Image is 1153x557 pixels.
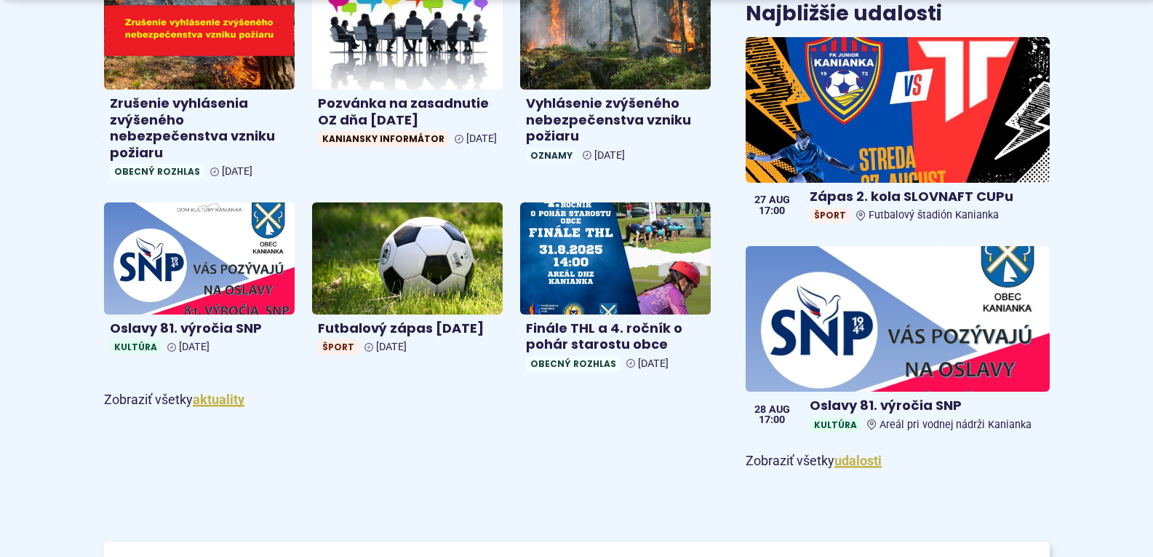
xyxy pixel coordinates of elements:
span: [DATE] [466,133,497,145]
span: 17:00 [754,206,790,216]
span: Obecný rozhlas [526,356,621,371]
span: Areál pri vodnej nádrži Kanianka [879,419,1032,431]
h4: Zápas 2. kola SLOVNAFT CUPu [810,189,1043,205]
span: Šport [810,208,850,223]
span: [DATE] [594,149,625,162]
span: [DATE] [638,357,669,370]
h4: Vyhlásenie zvýšeného nebezpečenstva vzniku požiaru [526,95,705,145]
h3: Najbližšie udalosti [746,3,942,25]
a: Oslavy 81. výročia SNP KultúraAreál pri vodnej nádrži Kanianka 28 aug 17:00 [746,246,1049,438]
span: Obecný rozhlas [110,164,204,179]
h4: Futbalový zápas [DATE] [318,320,497,337]
span: 27 [754,195,766,205]
a: Oslavy 81. výročia SNP Kultúra [DATE] [104,202,295,360]
span: 17:00 [754,415,790,425]
span: aug [769,405,790,415]
span: [DATE] [179,341,210,353]
span: Kaniansky informátor [318,131,449,146]
span: Oznamy [526,148,577,163]
a: Futbalový zápas [DATE] Šport [DATE] [312,202,503,360]
span: Kultúra [810,417,861,432]
span: [DATE] [376,341,407,353]
span: Futbalový štadión Kanianka [869,209,999,221]
p: Zobraziť všetky [104,389,711,411]
span: 28 [754,405,766,415]
a: Zápas 2. kola SLOVNAFT CUPu ŠportFutbalový štadión Kanianka 27 aug 17:00 [746,37,1049,229]
a: Zobraziť všetky udalosti [834,453,882,468]
h4: Oslavy 81. výročia SNP [110,320,289,337]
h4: Finále THL a 4. ročník o pohár starostu obce [526,320,705,353]
h4: Zrušenie vyhlásenia zvýšeného nebezpečenstva vzniku požiaru [110,95,289,161]
span: Šport [318,339,359,355]
a: Finále THL a 4. ročník o pohár starostu obce Obecný rozhlas [DATE] [520,202,711,377]
h4: Oslavy 81. výročia SNP [810,398,1043,414]
span: [DATE] [222,165,252,178]
h4: Pozvánka na zasadnutie OZ dňa [DATE] [318,95,497,128]
span: Kultúra [110,339,161,355]
p: Zobraziť všetky [746,450,1049,473]
a: Zobraziť všetky aktuality [193,392,244,407]
span: aug [769,195,790,205]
